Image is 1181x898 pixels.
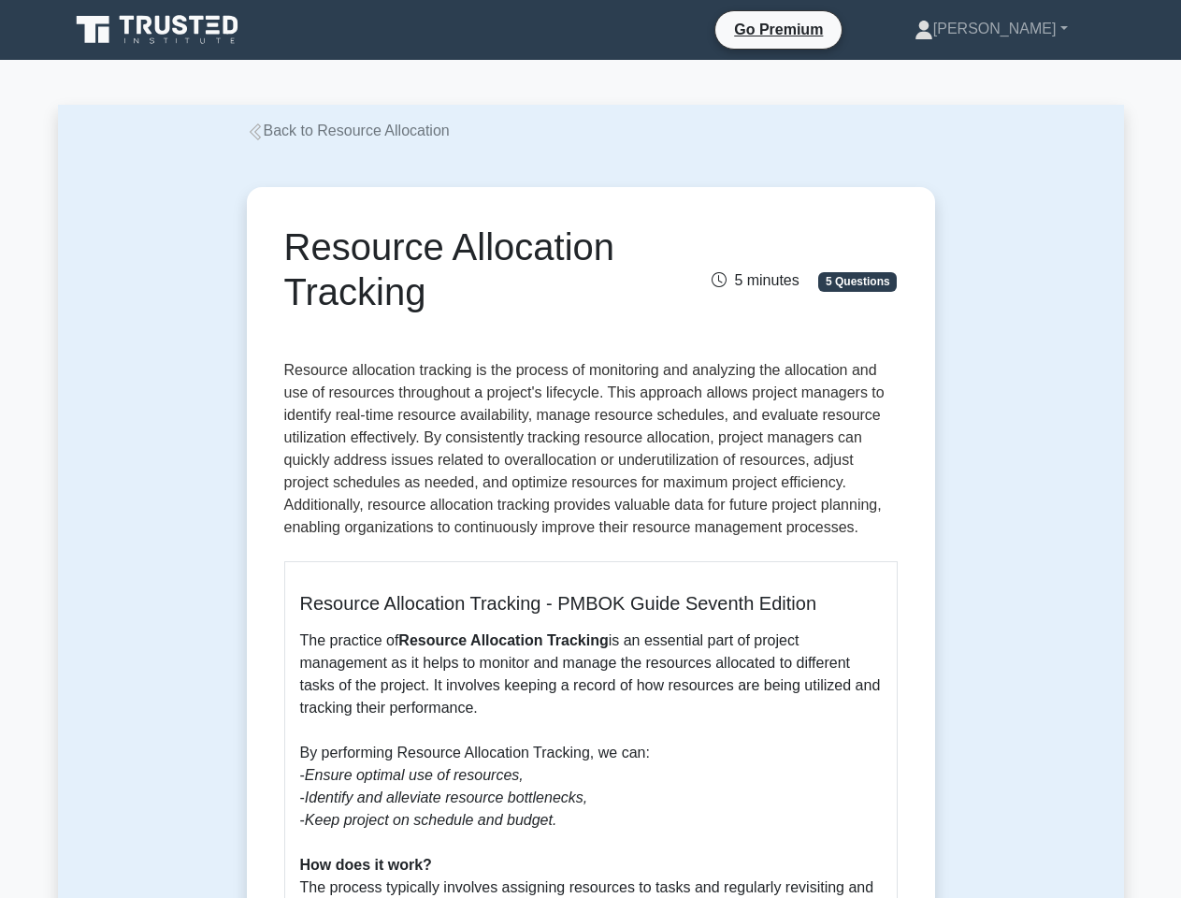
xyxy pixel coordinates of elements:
[305,767,524,783] i: Ensure optimal use of resources,
[284,224,685,314] h1: Resource Allocation Tracking
[818,272,897,291] span: 5 Questions
[305,789,587,805] i: Identify and alleviate resource bottlenecks,
[870,10,1113,48] a: [PERSON_NAME]
[247,123,450,138] a: Back to Resource Allocation
[723,18,834,41] a: Go Premium
[398,632,608,648] b: Resource Allocation Tracking
[284,359,898,546] p: Resource allocation tracking is the process of monitoring and analyzing the allocation and use of...
[300,857,432,873] b: How does it work?
[305,812,557,828] i: Keep project on schedule and budget.
[712,272,799,288] span: 5 minutes
[300,592,882,615] h5: Resource Allocation Tracking - PMBOK Guide Seventh Edition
